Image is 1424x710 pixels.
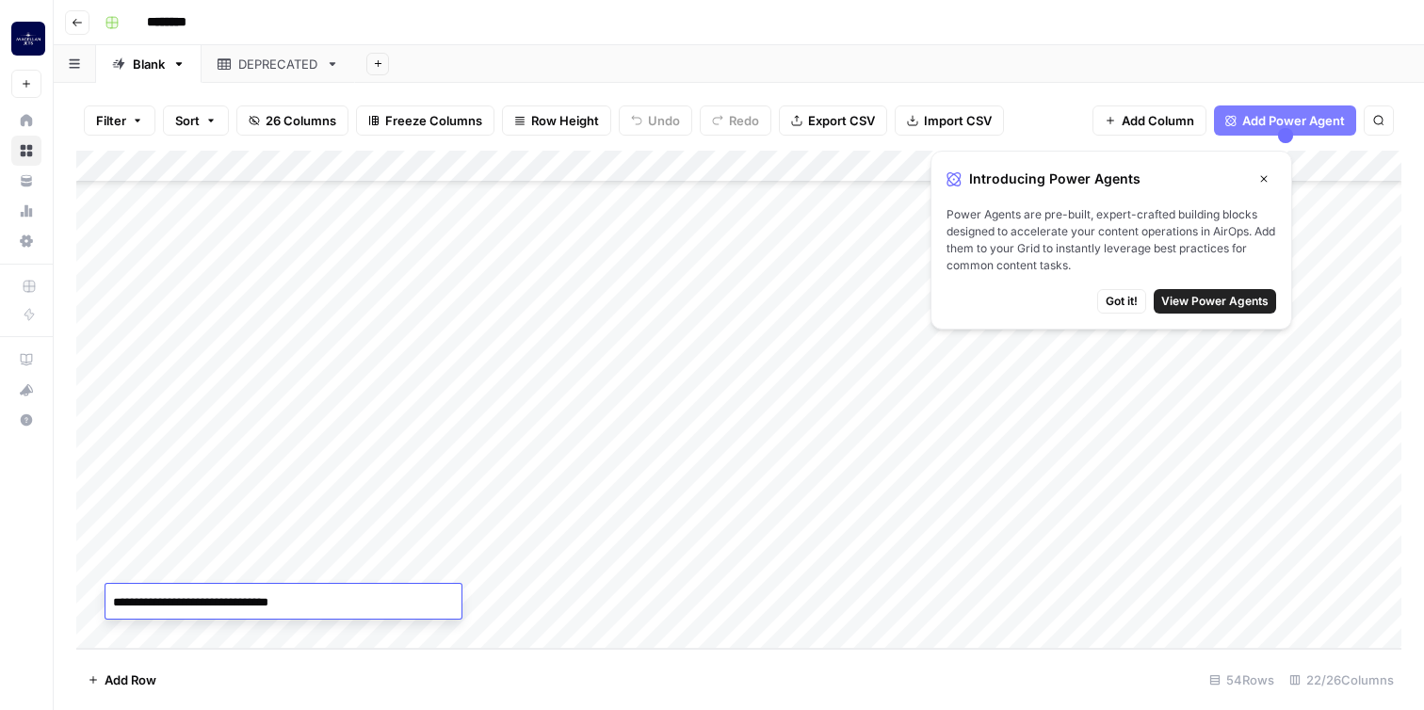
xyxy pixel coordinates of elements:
[202,45,355,83] a: DEPRECATED
[11,22,45,56] img: Magellan Jets Logo
[96,45,202,83] a: Blank
[11,105,41,136] a: Home
[356,105,494,136] button: Freeze Columns
[11,226,41,256] a: Settings
[947,167,1276,191] div: Introducing Power Agents
[133,55,165,73] div: Blank
[1282,665,1401,695] div: 22/26 Columns
[808,111,875,130] span: Export CSV
[1092,105,1206,136] button: Add Column
[11,15,41,62] button: Workspace: Magellan Jets
[502,105,611,136] button: Row Height
[76,665,168,695] button: Add Row
[1122,111,1194,130] span: Add Column
[619,105,692,136] button: Undo
[163,105,229,136] button: Sort
[1242,111,1345,130] span: Add Power Agent
[11,166,41,196] a: Your Data
[779,105,887,136] button: Export CSV
[11,136,41,166] a: Browse
[947,206,1276,274] span: Power Agents are pre-built, expert-crafted building blocks designed to accelerate your content op...
[700,105,771,136] button: Redo
[11,405,41,435] button: Help + Support
[1214,105,1356,136] button: Add Power Agent
[11,375,41,405] button: What's new?
[385,111,482,130] span: Freeze Columns
[238,55,318,73] div: DEPRECATED
[236,105,348,136] button: 26 Columns
[1161,293,1269,310] span: View Power Agents
[84,105,155,136] button: Filter
[11,196,41,226] a: Usage
[729,111,759,130] span: Redo
[895,105,1004,136] button: Import CSV
[1097,289,1146,314] button: Got it!
[924,111,992,130] span: Import CSV
[1154,289,1276,314] button: View Power Agents
[1202,665,1282,695] div: 54 Rows
[266,111,336,130] span: 26 Columns
[105,670,156,689] span: Add Row
[96,111,126,130] span: Filter
[11,345,41,375] a: AirOps Academy
[648,111,680,130] span: Undo
[175,111,200,130] span: Sort
[1106,293,1138,310] span: Got it!
[531,111,599,130] span: Row Height
[12,376,40,404] div: What's new?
